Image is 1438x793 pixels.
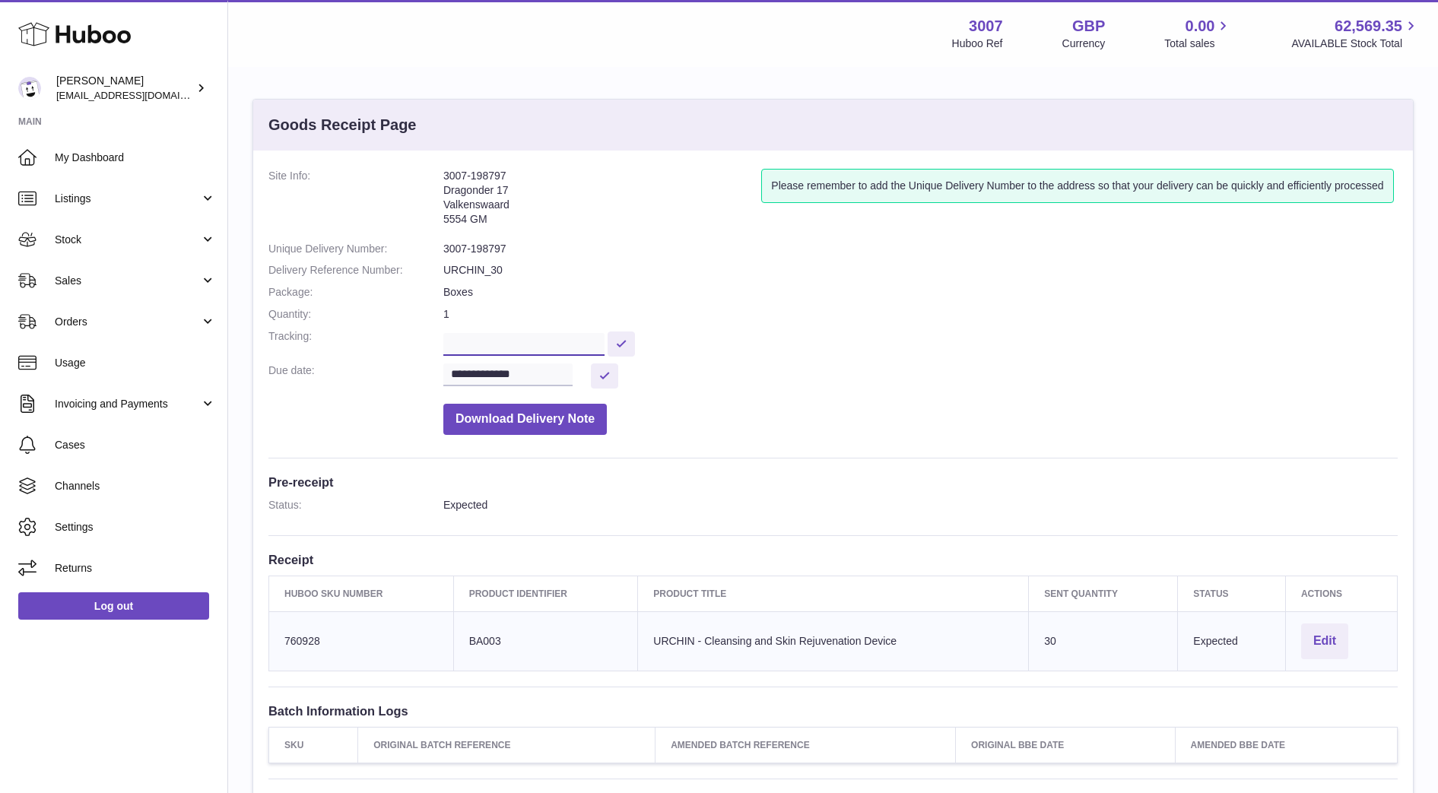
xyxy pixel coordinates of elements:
span: Cases [55,438,216,452]
dt: Site Info: [268,169,443,234]
th: Huboo SKU Number [269,576,454,611]
div: Please remember to add the Unique Delivery Number to the address so that your delivery can be qui... [761,169,1393,203]
span: Orders [55,315,200,329]
div: Currency [1062,36,1106,51]
dt: Unique Delivery Number: [268,242,443,256]
td: BA003 [453,611,638,671]
span: Settings [55,520,216,534]
span: Usage [55,356,216,370]
span: Listings [55,192,200,206]
dt: Quantity: [268,307,443,322]
img: bevmay@maysama.com [18,77,41,100]
td: 30 [1029,611,1178,671]
th: Actions [1285,576,1397,611]
th: Amended Batch Reference [656,727,956,763]
a: Log out [18,592,209,620]
h3: Receipt [268,551,1398,568]
dt: Status: [268,498,443,512]
span: Sales [55,274,200,288]
dt: Tracking: [268,329,443,356]
th: Product Identifier [453,576,638,611]
th: Original BBE Date [956,727,1175,763]
a: 62,569.35 AVAILABLE Stock Total [1291,16,1420,51]
address: 3007-198797 Dragonder 17 Valkenswaard 5554 GM [443,169,761,234]
span: Returns [55,561,216,576]
span: Stock [55,233,200,247]
h3: Goods Receipt Page [268,115,417,135]
div: [PERSON_NAME] [56,74,193,103]
th: Status [1178,576,1286,611]
span: Total sales [1164,36,1232,51]
dd: 3007-198797 [443,242,1398,256]
span: 62,569.35 [1335,16,1402,36]
button: Edit [1301,623,1348,659]
dd: 1 [443,307,1398,322]
h3: Pre-receipt [268,474,1398,490]
dt: Due date: [268,363,443,389]
h3: Batch Information Logs [268,703,1398,719]
td: 760928 [269,611,454,671]
dd: Boxes [443,285,1398,300]
th: Sent Quantity [1029,576,1178,611]
span: 0.00 [1186,16,1215,36]
td: Expected [1178,611,1286,671]
span: Invoicing and Payments [55,397,200,411]
a: 0.00 Total sales [1164,16,1232,51]
dt: Delivery Reference Number: [268,263,443,278]
th: SKU [269,727,358,763]
span: My Dashboard [55,151,216,165]
dt: Package: [268,285,443,300]
strong: 3007 [969,16,1003,36]
div: Huboo Ref [952,36,1003,51]
dd: Expected [443,498,1398,512]
th: Original Batch Reference [358,727,656,763]
td: URCHIN - Cleansing and Skin Rejuvenation Device [638,611,1029,671]
th: Product title [638,576,1029,611]
dd: URCHIN_30 [443,263,1398,278]
span: [EMAIL_ADDRESS][DOMAIN_NAME] [56,89,224,101]
strong: GBP [1072,16,1105,36]
button: Download Delivery Note [443,404,607,435]
span: Channels [55,479,216,493]
th: Amended BBE Date [1175,727,1397,763]
span: AVAILABLE Stock Total [1291,36,1420,51]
